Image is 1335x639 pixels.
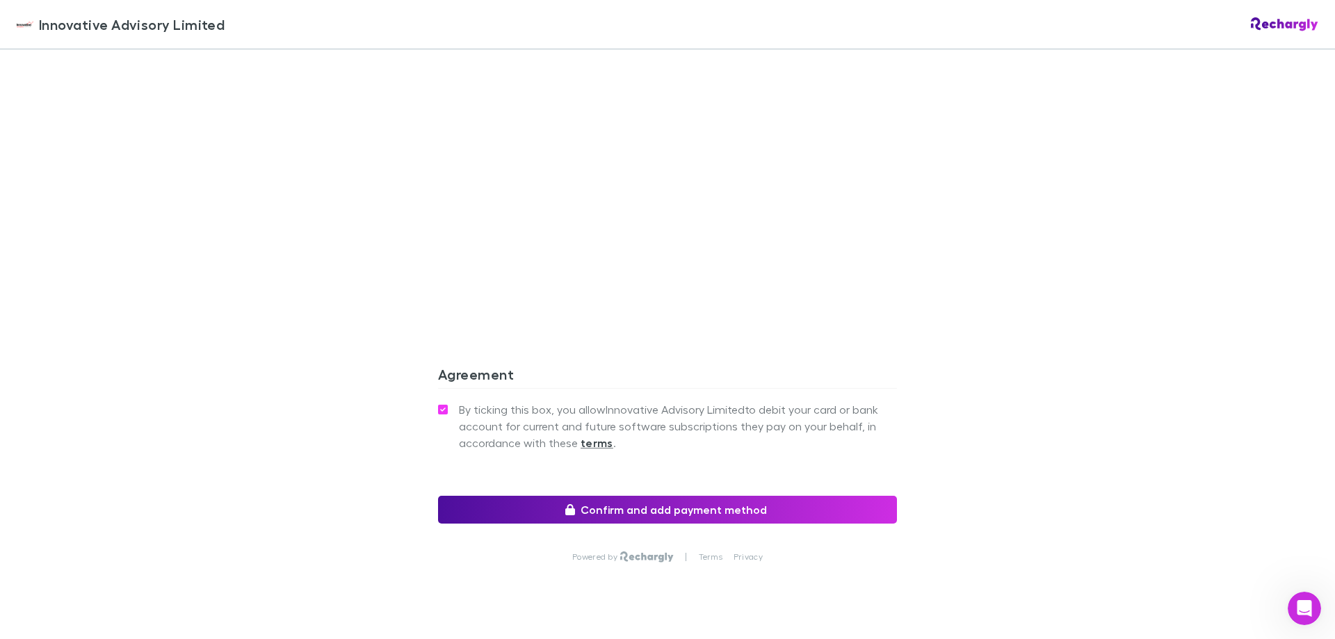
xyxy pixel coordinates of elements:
img: Rechargly Logo [1251,17,1318,31]
p: | [685,551,687,563]
iframe: Intercom live chat [1288,592,1321,625]
span: Innovative Advisory Limited [39,14,225,35]
h3: Agreement [438,366,897,388]
span: By ticking this box, you allow Innovative Advisory Limited to debit your card or bank account for... [459,401,897,451]
button: Confirm and add payment method [438,496,897,524]
strong: terms [581,436,613,450]
a: Terms [699,551,722,563]
img: Innovative Advisory Limited's Logo [17,16,33,33]
img: Rechargly Logo [620,551,674,563]
a: Privacy [734,551,763,563]
p: Powered by [572,551,620,563]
